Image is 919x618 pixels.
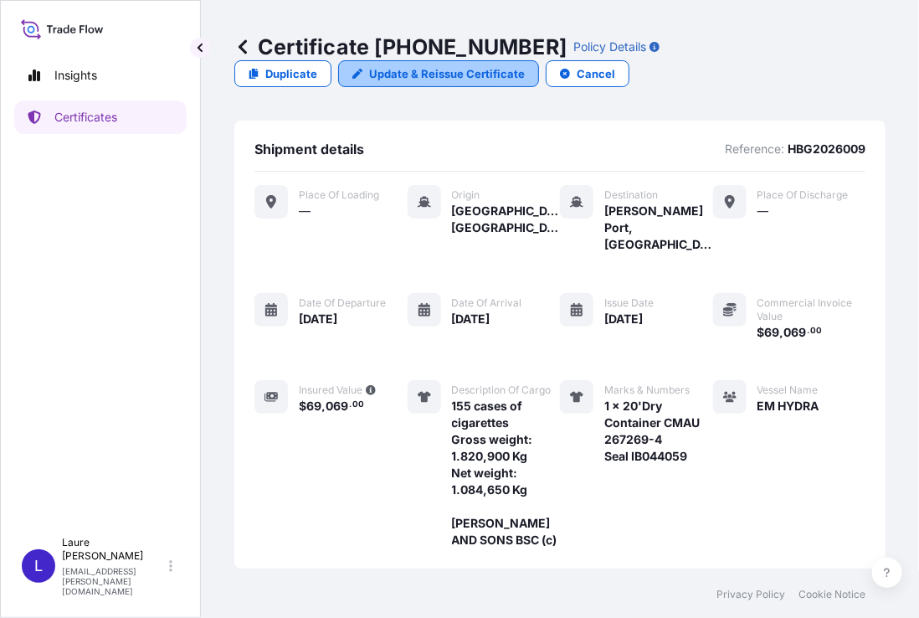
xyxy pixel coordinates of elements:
p: Update & Reissue Certificate [369,65,525,82]
a: Privacy Policy [716,588,785,601]
a: Cookie Notice [798,588,865,601]
p: Cancel [577,65,615,82]
p: Laure [PERSON_NAME] [62,536,166,563]
p: Certificate [PHONE_NUMBER] [234,33,567,60]
span: 069 [326,400,348,412]
span: 69 [306,400,321,412]
span: 00 [810,328,822,334]
span: . [807,328,809,334]
span: $ [757,327,765,338]
span: Place of Loading [299,188,379,202]
span: Place of discharge [757,188,849,202]
span: Shipment details [254,141,364,157]
span: EM HYDRA [757,398,819,415]
span: 1 x 20'Dry Container CMAU 267269-4 Seal IB044059 [604,398,713,465]
a: Certificates [14,100,187,134]
p: HBG2026009 [788,141,865,157]
span: 069 [784,327,807,338]
span: L [34,558,43,574]
span: 69 [765,327,780,338]
span: — [299,203,311,219]
span: Commercial Invoice Value [757,296,866,323]
span: Destination [604,188,658,202]
span: Issue Date [604,296,654,310]
span: Description of cargo [452,384,552,397]
a: Insights [14,59,187,92]
span: Date of departure [299,296,386,310]
span: Insured Value [299,384,362,397]
span: $ [299,400,306,412]
p: Duplicate [265,65,317,82]
p: Insights [54,67,97,84]
span: . [349,402,352,408]
span: 00 [352,402,364,408]
p: Certificates [54,109,117,126]
p: [EMAIL_ADDRESS][PERSON_NAME][DOMAIN_NAME] [62,566,166,596]
span: Origin [452,188,480,202]
span: [GEOGRAPHIC_DATA], [GEOGRAPHIC_DATA] [452,203,561,236]
span: Vessel Name [757,384,819,397]
a: Update & Reissue Certificate [338,60,539,87]
button: Cancel [546,60,629,87]
span: [DATE] [452,311,490,327]
a: Duplicate [234,60,331,87]
p: Reference: [725,141,784,157]
span: , [321,400,326,412]
span: [DATE] [299,311,337,327]
span: 155 cases of cigarettes Gross weight: 1.820,900 Kg Net weight: 1.084,650 Kg [PERSON_NAME] AND SON... [452,398,561,548]
span: [PERSON_NAME] Port, [GEOGRAPHIC_DATA] [604,203,713,253]
p: Policy Details [573,39,646,55]
span: Date of arrival [452,296,522,310]
span: , [780,327,784,338]
span: — [757,203,769,219]
span: Marks & Numbers [604,384,690,397]
span: [DATE] [604,311,643,327]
